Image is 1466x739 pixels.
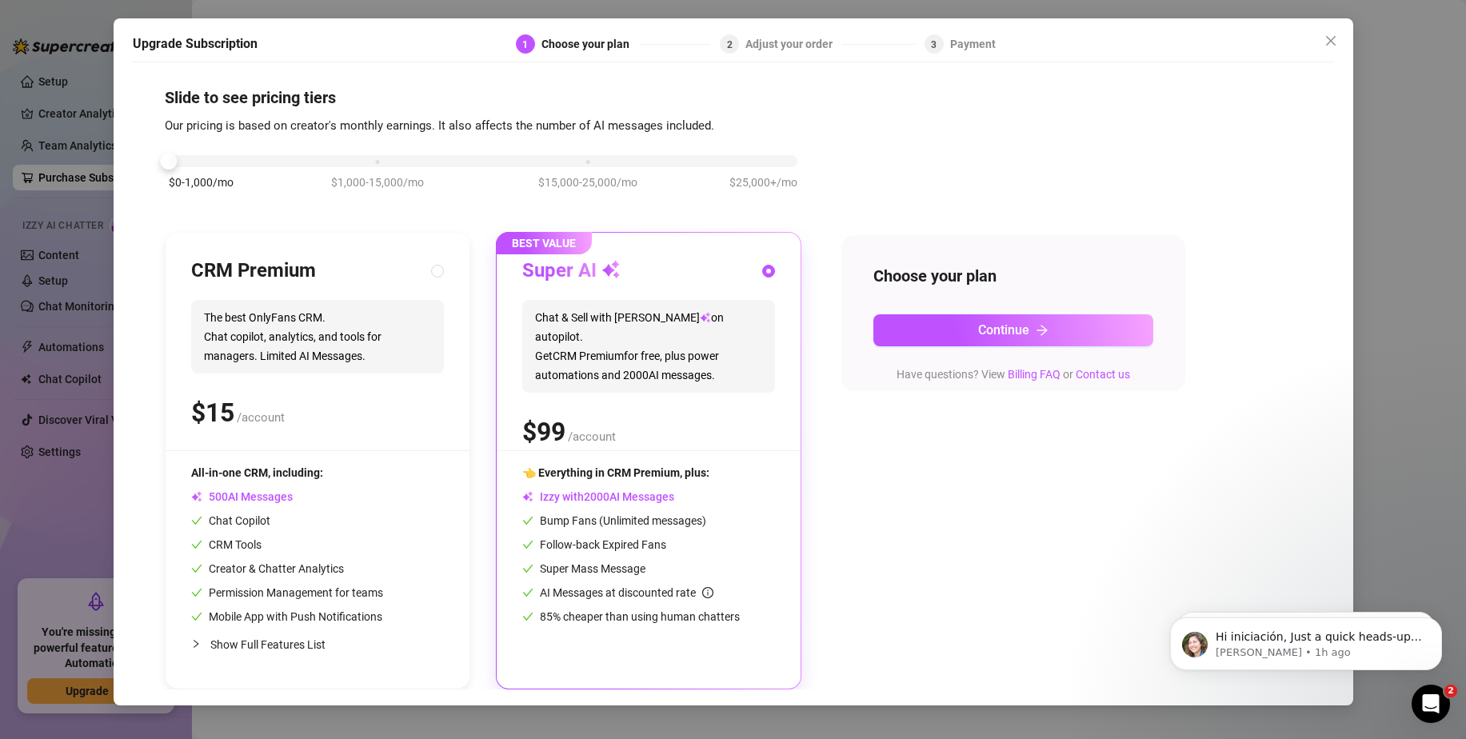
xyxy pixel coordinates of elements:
[727,39,733,50] span: 2
[522,587,533,598] span: check
[70,62,276,76] p: Message from Ella, sent 1h ago
[1318,28,1344,54] button: Close
[538,174,637,191] span: $15,000-25,000/mo
[191,515,202,526] span: check
[522,258,621,284] h3: Super AI
[191,300,444,373] span: The best OnlyFans CRM. Chat copilot, analytics, and tools for managers. Limited AI Messages.
[522,514,706,527] span: Bump Fans (Unlimited messages)
[191,258,316,284] h3: CRM Premium
[522,562,645,575] span: Super Mass Message
[191,490,293,503] span: AI Messages
[522,563,533,574] span: check
[540,586,713,599] span: AI Messages at discounted rate
[191,639,201,649] span: collapsed
[522,515,533,526] span: check
[165,86,1302,109] h4: Slide to see pricing tiers
[522,610,740,623] span: 85% cheaper than using human chatters
[1412,685,1450,723] iframe: Intercom live chat
[331,174,424,191] span: $1,000-15,000/mo
[702,587,713,598] span: info-circle
[191,586,383,599] span: Permission Management for teams
[897,368,1130,381] span: Have questions? View or
[1324,34,1337,47] span: close
[191,563,202,574] span: check
[237,410,285,425] span: /account
[522,538,666,551] span: Follow-back Expired Fans
[191,514,270,527] span: Chat Copilot
[950,34,996,54] div: Payment
[165,118,714,133] span: Our pricing is based on creator's monthly earnings. It also affects the number of AI messages inc...
[1008,368,1061,381] a: Billing FAQ
[522,39,528,50] span: 1
[541,34,639,54] div: Choose your plan
[1146,584,1466,696] iframe: Intercom notifications message
[191,625,444,663] div: Show Full Features List
[522,611,533,622] span: check
[522,539,533,550] span: check
[1076,368,1130,381] a: Contact us
[210,638,326,651] span: Show Full Features List
[729,174,797,191] span: $25,000+/mo
[522,300,775,393] span: Chat & Sell with [PERSON_NAME] on autopilot. Get CRM Premium for free, plus power automations and...
[191,587,202,598] span: check
[133,34,258,54] h5: Upgrade Subscription
[1036,324,1049,337] span: arrow-right
[70,46,276,170] span: Hi iniciación, Just a quick heads-up—your supercreator trial expired a few days ago, and we’ve mi...
[191,610,382,623] span: Mobile App with Push Notifications
[191,539,202,550] span: check
[931,39,937,50] span: 3
[873,265,1153,287] h4: Choose your plan
[191,562,344,575] span: Creator & Chatter Analytics
[745,34,842,54] div: Adjust your order
[522,417,565,447] span: $
[191,538,262,551] span: CRM Tools
[522,490,674,503] span: Izzy with AI Messages
[1444,685,1457,697] span: 2
[191,611,202,622] span: check
[496,232,592,254] span: BEST VALUE
[978,322,1029,338] span: Continue
[873,314,1153,346] button: Continuearrow-right
[191,466,323,479] span: All-in-one CRM, including:
[1318,34,1344,47] span: Close
[568,429,616,444] span: /account
[191,397,234,428] span: $
[522,466,709,479] span: 👈 Everything in CRM Premium, plus:
[169,174,234,191] span: $0-1,000/mo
